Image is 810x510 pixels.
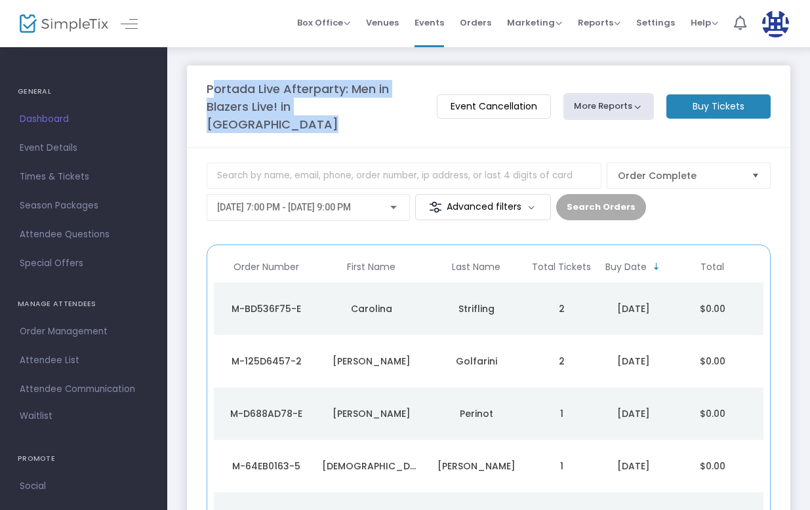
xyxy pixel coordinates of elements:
[20,197,148,214] span: Season Packages
[529,283,594,335] td: 2
[636,6,675,39] span: Settings
[618,169,741,182] span: Order Complete
[366,6,399,39] span: Venues
[20,255,148,272] span: Special Offers
[691,16,718,29] span: Help
[415,6,444,39] span: Events
[507,16,562,29] span: Marketing
[20,352,148,369] span: Attendee List
[746,163,765,188] button: Select
[18,291,150,317] h4: MANAGE ATTENDEES
[529,335,594,387] td: 2
[322,302,420,315] div: Carolina
[437,94,551,119] m-button: Event Cancellation
[217,202,351,212] span: [DATE] 7:00 PM - [DATE] 9:00 PM
[673,283,752,335] td: $0.00
[18,79,150,105] h4: GENERAL
[605,262,647,273] span: Buy Date
[673,387,752,440] td: $0.00
[429,201,442,214] img: filter
[217,302,315,315] div: M-BD536F75-E
[427,460,525,473] div: Baez-Roberto
[666,94,771,119] m-button: Buy Tickets
[673,440,752,492] td: $0.00
[217,407,315,420] div: M-D688AD78-E
[207,163,601,189] input: Search by name, email, phone, order number, ip address, or last 4 digits of card
[529,440,594,492] td: 1
[207,80,424,133] m-panel-title: Portada Live Afterparty: Men in Blazers Live! in [GEOGRAPHIC_DATA]
[529,387,594,440] td: 1
[597,460,670,473] div: 9/15/2025
[460,6,491,39] span: Orders
[427,302,525,315] div: Strifling
[20,168,148,186] span: Times & Tickets
[597,407,670,420] div: 9/15/2025
[297,16,350,29] span: Box Office
[651,262,662,272] span: Sortable
[20,323,148,340] span: Order Management
[597,355,670,368] div: 9/15/2025
[563,93,654,119] button: More Reports
[20,226,148,243] span: Attendee Questions
[20,140,148,157] span: Event Details
[233,262,299,273] span: Order Number
[415,194,551,220] m-button: Advanced filters
[20,478,148,495] span: Social
[322,460,420,473] div: Zulema
[597,302,670,315] div: 9/15/2025
[322,407,420,420] div: Nestor
[529,252,594,283] th: Total Tickets
[700,262,724,273] span: Total
[452,262,500,273] span: Last Name
[217,355,315,368] div: M-125D6457-2
[347,262,395,273] span: First Name
[20,381,148,398] span: Attendee Communication
[18,446,150,472] h4: PROMOTE
[578,16,620,29] span: Reports
[217,460,315,473] div: M-64EB0163-5
[427,407,525,420] div: Perinot
[673,335,752,387] td: $0.00
[20,410,52,423] span: Waitlist
[427,355,525,368] div: Golfarini
[322,355,420,368] div: Julian
[20,111,148,128] span: Dashboard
